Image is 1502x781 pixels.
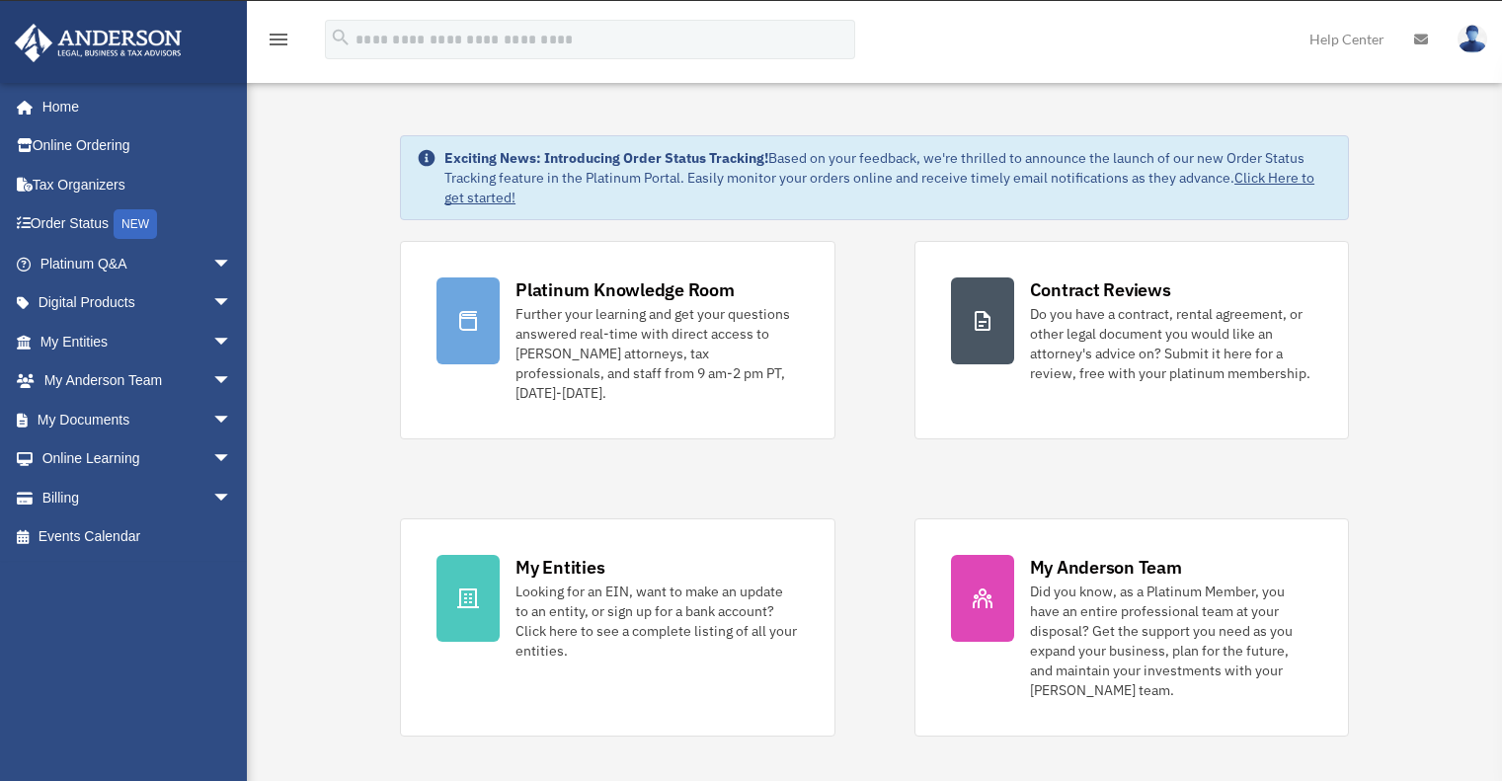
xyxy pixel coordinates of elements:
a: Order StatusNEW [14,204,262,245]
div: Did you know, as a Platinum Member, you have an entire professional team at your disposal? Get th... [1030,582,1312,700]
a: Online Learningarrow_drop_down [14,439,262,479]
span: arrow_drop_down [212,361,252,402]
a: Home [14,87,252,126]
a: Tax Organizers [14,165,262,204]
a: Events Calendar [14,517,262,557]
i: menu [267,28,290,51]
a: Digital Productsarrow_drop_down [14,283,262,323]
a: Contract Reviews Do you have a contract, rental agreement, or other legal document you would like... [914,241,1349,439]
a: My Documentsarrow_drop_down [14,400,262,439]
img: User Pic [1458,25,1487,53]
a: Billingarrow_drop_down [14,478,262,517]
a: Platinum Q&Aarrow_drop_down [14,244,262,283]
a: Online Ordering [14,126,262,166]
span: arrow_drop_down [212,478,252,518]
div: Do you have a contract, rental agreement, or other legal document you would like an attorney's ad... [1030,304,1312,383]
img: Anderson Advisors Platinum Portal [9,24,188,62]
a: My Anderson Team Did you know, as a Platinum Member, you have an entire professional team at your... [914,518,1349,737]
a: My Entities Looking for an EIN, want to make an update to an entity, or sign up for a bank accoun... [400,518,834,737]
div: My Anderson Team [1030,555,1182,580]
span: arrow_drop_down [212,322,252,362]
div: Further your learning and get your questions answered real-time with direct access to [PERSON_NAM... [515,304,798,403]
div: Based on your feedback, we're thrilled to announce the launch of our new Order Status Tracking fe... [444,148,1332,207]
a: menu [267,35,290,51]
strong: Exciting News: Introducing Order Status Tracking! [444,149,768,167]
span: arrow_drop_down [212,400,252,440]
a: Click Here to get started! [444,169,1314,206]
div: NEW [114,209,157,239]
div: Platinum Knowledge Room [515,277,735,302]
span: arrow_drop_down [212,244,252,284]
div: Contract Reviews [1030,277,1171,302]
span: arrow_drop_down [212,439,252,480]
div: Looking for an EIN, want to make an update to an entity, or sign up for a bank account? Click her... [515,582,798,661]
a: Platinum Knowledge Room Further your learning and get your questions answered real-time with dire... [400,241,834,439]
div: My Entities [515,555,604,580]
a: My Anderson Teamarrow_drop_down [14,361,262,401]
a: My Entitiesarrow_drop_down [14,322,262,361]
span: arrow_drop_down [212,283,252,324]
i: search [330,27,352,48]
